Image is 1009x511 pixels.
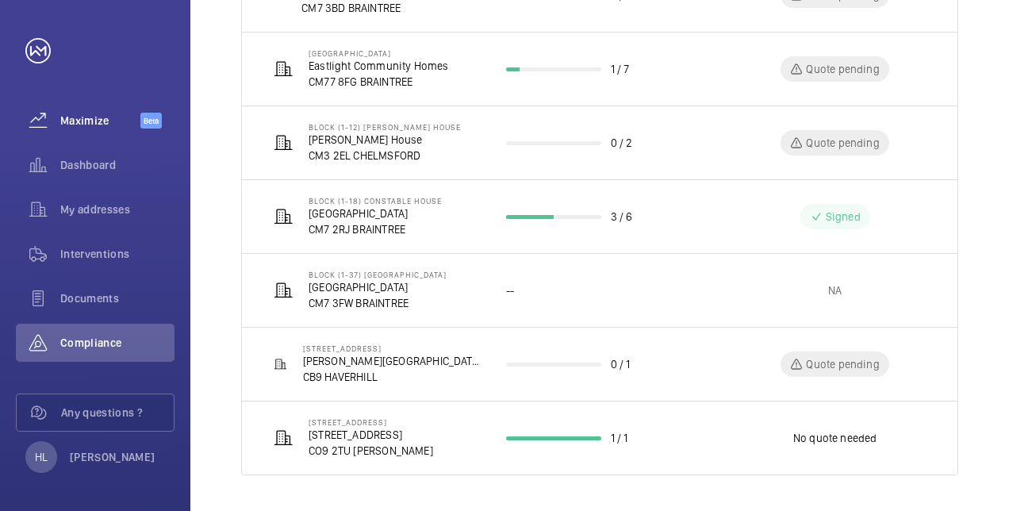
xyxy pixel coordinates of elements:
p: 1 / 1 [611,430,628,446]
p: Quote pending [806,135,879,151]
p: Block (1-37) [GEOGRAPHIC_DATA] [309,270,447,279]
p: Quote pending [806,61,879,77]
p: 3 / 6 [611,209,633,225]
p: CM7 3FW BRAINTREE [309,295,447,311]
p: [PERSON_NAME] House [309,132,461,148]
p: No quote needed [793,430,877,446]
p: [GEOGRAPHIC_DATA] [309,206,442,221]
p: Quote pending [806,356,879,372]
p: [STREET_ADDRESS] [309,417,433,427]
p: CM3 2EL CHELMSFORD [309,148,461,163]
span: My addresses [60,202,175,217]
p: CB9 HAVERHILL [303,369,481,385]
p: CM7 2RJ BRAINTREE [309,221,442,237]
p: [STREET_ADDRESS] [309,427,433,443]
p: 0 / 1 [611,356,631,372]
p: 0 / 2 [611,135,633,151]
p: HL [35,449,48,465]
p: Signed [826,209,861,225]
span: Beta [140,113,162,129]
p: Block (1-18) Constable House [309,196,442,206]
span: Compliance [60,335,175,351]
p: 1 / 7 [611,61,630,77]
p: -- [506,282,514,298]
p: Eastlight Community Homes [309,58,449,74]
span: Documents [60,290,175,306]
p: CM77 8FG BRAINTREE [309,74,449,90]
p: [PERSON_NAME] [70,449,155,465]
p: Block (1-12) [PERSON_NAME] House [309,122,461,132]
span: Dashboard [60,157,175,173]
span: Any questions ? [61,405,174,421]
span: Interventions [60,246,175,262]
p: NA [828,282,842,298]
p: CO9 2TU [PERSON_NAME] [309,443,433,459]
p: [STREET_ADDRESS] [303,344,481,353]
span: Maximize [60,113,140,129]
p: [PERSON_NAME][GEOGRAPHIC_DATA][PERSON_NAME] [303,353,481,369]
p: [GEOGRAPHIC_DATA] [309,48,449,58]
p: [GEOGRAPHIC_DATA] [309,279,447,295]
